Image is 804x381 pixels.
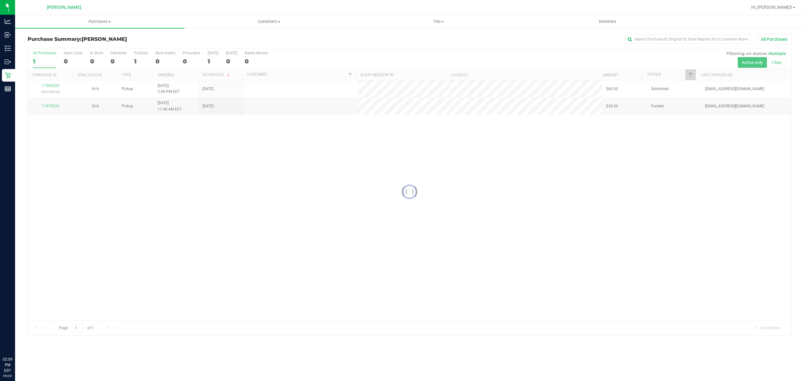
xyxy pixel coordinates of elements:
inline-svg: Analytics [5,18,11,24]
iframe: Resource center [6,331,25,350]
span: Tills [354,19,523,24]
span: Customers [185,19,353,24]
a: Purchases [15,15,184,28]
inline-svg: Inbound [5,32,11,38]
a: Tills [354,15,523,28]
inline-svg: Reports [5,86,11,92]
p: 09/20 [3,373,12,378]
span: [PERSON_NAME] [82,36,127,42]
inline-svg: Retail [5,72,11,78]
span: Deliveries [590,19,625,24]
h3: Purchase Summary: [28,36,282,42]
a: Customers [184,15,354,28]
inline-svg: Inventory [5,45,11,51]
span: Purchases [15,19,184,24]
input: Search Purchase ID, Original ID, State Registry ID or Customer Name... [625,35,751,44]
span: [PERSON_NAME] [47,5,81,10]
p: 02:09 PM EDT [3,357,12,373]
inline-svg: Outbound [5,59,11,65]
button: All Purchases [757,34,791,45]
a: Deliveries [523,15,692,28]
span: Hi, [PERSON_NAME]! [751,5,792,10]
